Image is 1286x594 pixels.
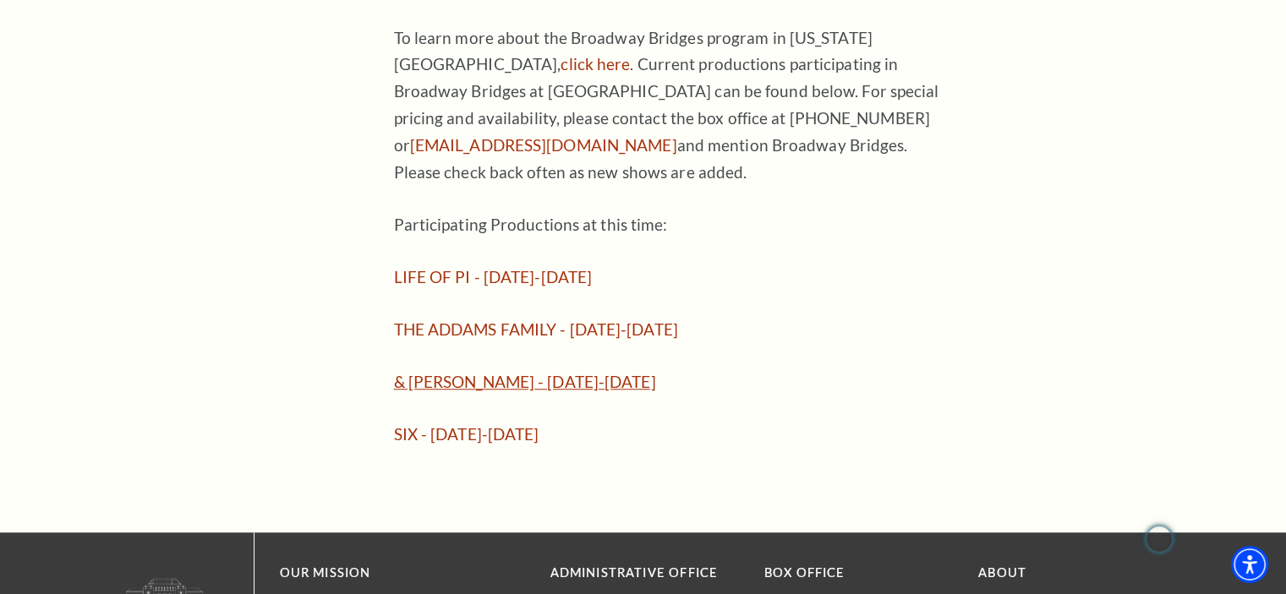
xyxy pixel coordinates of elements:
[764,563,953,584] p: BOX OFFICE
[410,135,677,155] a: [EMAIL_ADDRESS][DOMAIN_NAME]
[561,54,630,74] a: To learn more about the Broadway Bridges program in New York City, click here - open in a new tab
[394,372,656,391] a: & [PERSON_NAME] - [DATE]-[DATE]
[394,25,944,187] p: To learn more about the Broadway Bridges program in [US_STATE][GEOGRAPHIC_DATA], . Current produc...
[394,211,944,238] p: Participating Productions at this time:
[394,319,678,339] a: THE ADDAMS FAMILY - [DATE]-[DATE]
[280,563,491,584] p: OUR MISSION
[978,565,1026,580] a: About
[394,424,539,444] a: SIX - [DATE]-[DATE]
[1231,546,1268,583] div: Accessibility Menu
[550,563,739,584] p: Administrative Office
[394,267,593,286] a: LIFE OF PI - [DATE]-[DATE]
